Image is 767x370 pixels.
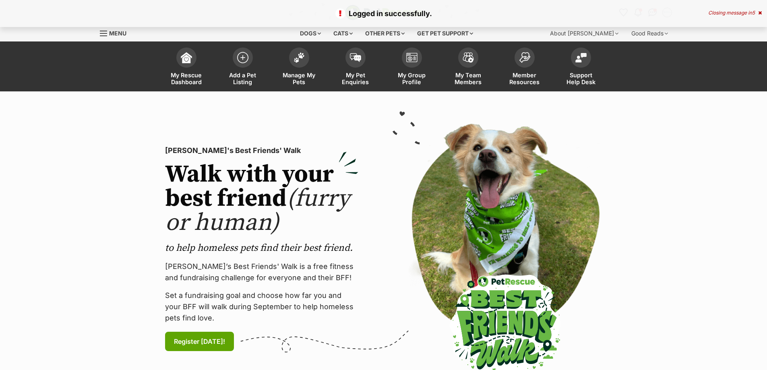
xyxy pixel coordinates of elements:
[406,53,418,62] img: group-profile-icon-3fa3cf56718a62981997c0bc7e787c4b2cf8bcc04b72c1350f741eb67cf2f40e.svg
[575,53,587,62] img: help-desk-icon-fdf02630f3aa405de69fd3d07c3f3aa587a6932b1a1747fa1d2bba05be0121f9.svg
[294,25,327,41] div: Dogs
[215,43,271,91] a: Add a Pet Listing
[411,25,479,41] div: Get pet support
[165,184,350,238] span: (furry or human)
[507,72,543,85] span: Member Resources
[350,53,361,62] img: pet-enquiries-icon-7e3ad2cf08bfb03b45e93fb7055b45f3efa6380592205ae92323e6603595dc1f.svg
[109,30,126,37] span: Menu
[553,43,609,91] a: Support Help Desk
[496,43,553,91] a: Member Resources
[563,72,599,85] span: Support Help Desk
[328,25,358,41] div: Cats
[165,261,358,283] p: [PERSON_NAME]’s Best Friends' Walk is a free fitness and fundraising challenge for everyone and t...
[294,52,305,63] img: manage-my-pets-icon-02211641906a0b7f246fdf0571729dbe1e7629f14944591b6c1af311fb30b64b.svg
[165,290,358,324] p: Set a fundraising goal and choose how far you and your BFF will walk during September to help hom...
[450,72,486,85] span: My Team Members
[281,72,317,85] span: Manage My Pets
[165,332,234,351] a: Register [DATE]!
[165,163,358,235] h2: Walk with your best friend
[337,72,374,85] span: My Pet Enquiries
[168,72,205,85] span: My Rescue Dashboard
[327,43,384,91] a: My Pet Enquiries
[384,43,440,91] a: My Group Profile
[463,52,474,63] img: team-members-icon-5396bd8760b3fe7c0b43da4ab00e1e3bb1a5d9ba89233759b79545d2d3fc5d0d.svg
[181,52,192,63] img: dashboard-icon-eb2f2d2d3e046f16d808141f083e7271f6b2e854fb5c12c21221c1fb7104beca.svg
[174,337,225,346] span: Register [DATE]!
[100,25,132,40] a: Menu
[440,43,496,91] a: My Team Members
[237,52,248,63] img: add-pet-listing-icon-0afa8454b4691262ce3f59096e99ab1cd57d4a30225e0717b998d2c9b9846f56.svg
[626,25,674,41] div: Good Reads
[519,52,530,63] img: member-resources-icon-8e73f808a243e03378d46382f2149f9095a855e16c252ad45f914b54edf8863c.svg
[158,43,215,91] a: My Rescue Dashboard
[394,72,430,85] span: My Group Profile
[544,25,624,41] div: About [PERSON_NAME]
[165,242,358,254] p: to help homeless pets find their best friend.
[225,72,261,85] span: Add a Pet Listing
[271,43,327,91] a: Manage My Pets
[360,25,410,41] div: Other pets
[165,145,358,156] p: [PERSON_NAME]'s Best Friends' Walk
